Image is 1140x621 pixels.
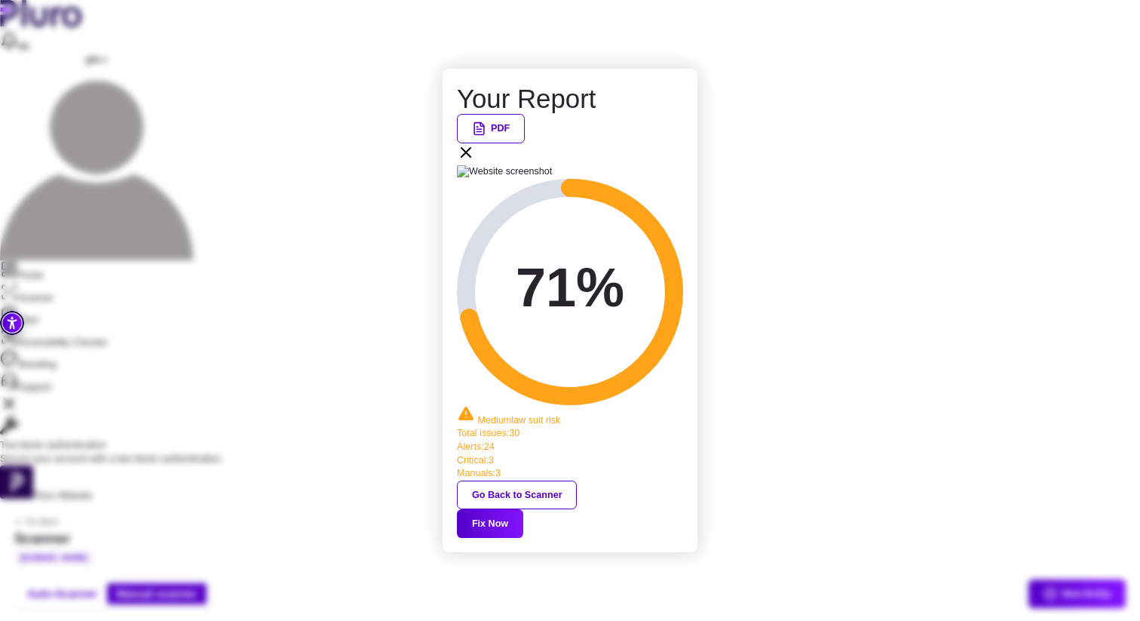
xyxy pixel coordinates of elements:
[457,509,523,538] button: Fix Now
[489,455,494,466] span: 3
[509,428,519,438] span: 30
[457,481,577,509] button: Go Back to Scanner
[457,454,683,468] li: Critical :
[457,165,683,179] img: Website screenshot
[484,441,495,452] span: 24
[516,257,624,318] text: 71%
[457,427,683,441] li: Total issues :
[457,83,683,115] h2: Your Report
[457,114,525,143] button: PDF
[457,405,683,428] div: Medium law suit risk
[457,467,683,481] li: Manuals :
[495,468,501,478] span: 3
[457,441,683,454] li: Alerts :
